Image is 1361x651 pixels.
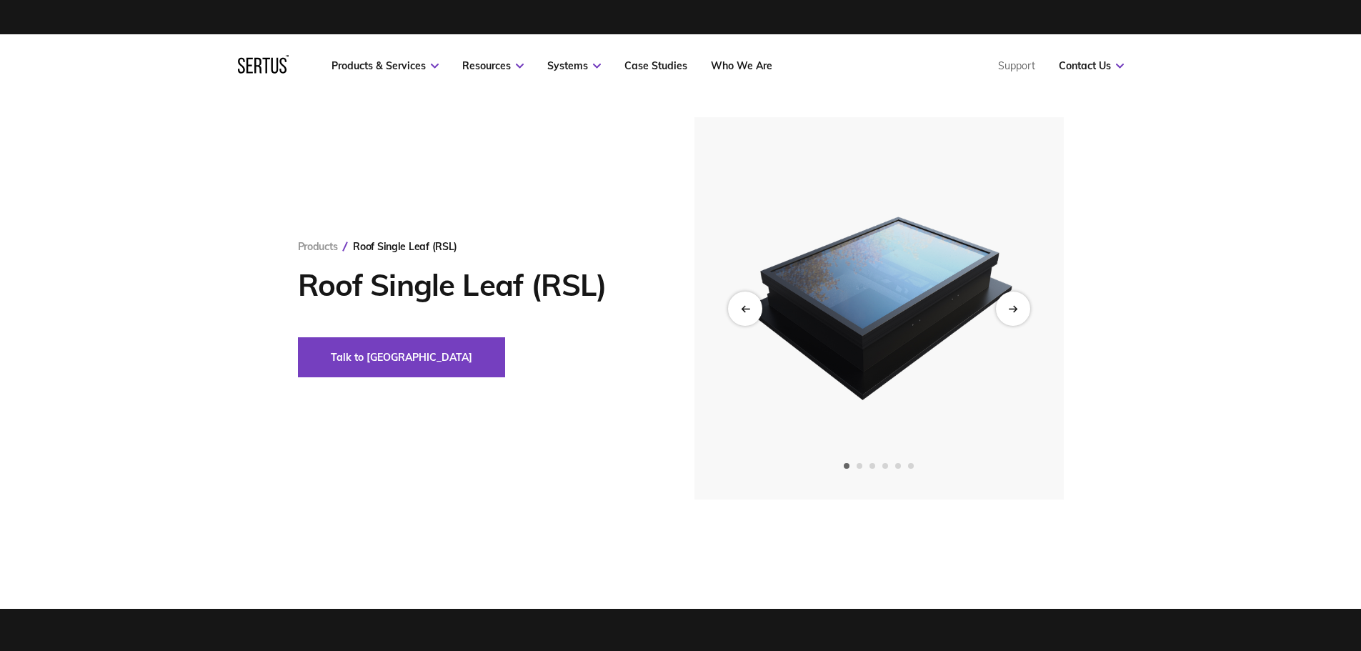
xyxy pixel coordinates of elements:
iframe: Chat Widget [1290,582,1361,651]
a: Systems [547,59,601,72]
span: Go to slide 6 [908,463,914,469]
a: Resources [462,59,524,72]
a: Case Studies [624,59,687,72]
a: Support [998,59,1035,72]
span: Go to slide 2 [857,463,862,469]
a: Products [298,240,338,253]
h1: Roof Single Leaf (RSL) [298,267,652,303]
div: Previous slide [728,292,762,326]
div: Next slide [996,292,1030,326]
a: Contact Us [1059,59,1124,72]
button: Talk to [GEOGRAPHIC_DATA] [298,337,505,377]
a: Products & Services [331,59,439,72]
a: Who We Are [711,59,772,72]
span: Go to slide 4 [882,463,888,469]
span: Go to slide 3 [869,463,875,469]
span: Go to slide 5 [895,463,901,469]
